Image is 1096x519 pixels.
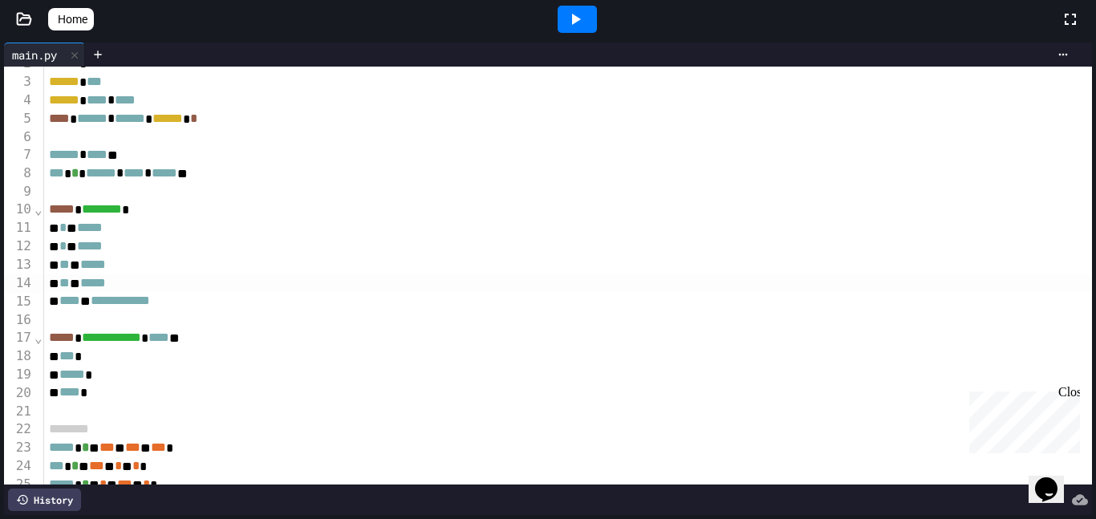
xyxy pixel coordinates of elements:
[4,457,34,476] div: 24
[4,256,34,274] div: 13
[6,6,111,102] div: Chat with us now!Close
[963,385,1080,453] iframe: chat widget
[4,128,34,146] div: 6
[8,489,81,511] div: History
[4,439,34,457] div: 23
[4,201,34,219] div: 10
[4,476,34,494] div: 25
[4,91,34,110] div: 4
[4,237,34,256] div: 12
[4,164,34,183] div: 8
[4,183,34,201] div: 9
[34,330,43,346] span: Fold line
[4,47,65,63] div: main.py
[4,146,34,164] div: 7
[4,384,34,403] div: 20
[4,347,34,366] div: 18
[4,274,34,293] div: 14
[4,73,34,91] div: 3
[4,311,34,329] div: 16
[4,329,34,347] div: 17
[34,202,43,217] span: Fold line
[1029,455,1080,503] iframe: chat widget
[4,366,34,384] div: 19
[4,403,34,420] div: 21
[4,110,34,128] div: 5
[4,219,34,237] div: 11
[48,8,94,30] a: Home
[4,293,34,311] div: 15
[4,420,34,439] div: 22
[4,43,85,67] div: main.py
[58,11,87,27] span: Home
